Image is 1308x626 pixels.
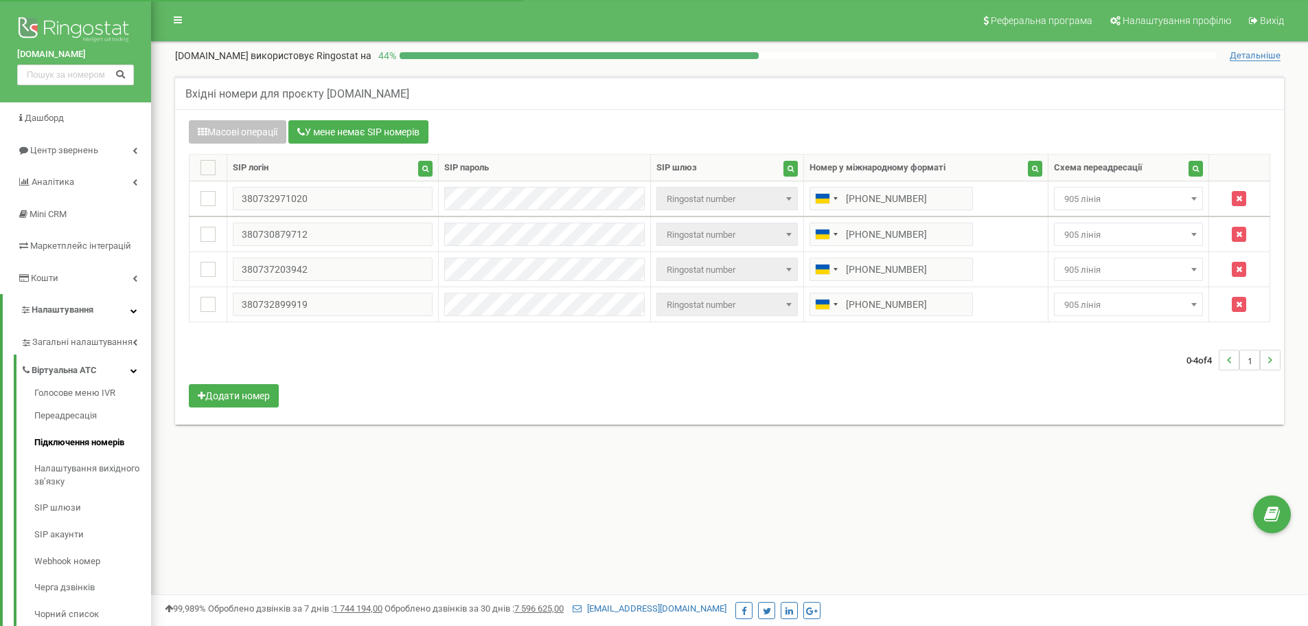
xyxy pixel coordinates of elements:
div: Telephone country code [810,258,842,280]
div: Telephone country code [810,293,842,315]
span: Вихід [1260,15,1284,26]
span: Аналiтика [32,177,74,187]
div: SIP шлюз [656,161,697,175]
div: Номер у міжнародному форматі [810,161,945,175]
span: Mini CRM [30,209,67,219]
input: 050 123 4567 [810,293,973,316]
input: 050 123 4567 [810,223,973,246]
div: SIP логін [233,161,268,175]
span: 99,989% [165,603,206,614]
input: 050 123 4567 [810,258,973,281]
span: Налаштування профілю [1123,15,1231,26]
img: Ringostat logo [17,14,134,48]
span: Ringostat number [656,223,797,246]
span: Загальні налаштування [32,336,133,349]
a: Черга дзвінків [34,574,151,601]
span: Налаштування [32,304,93,315]
div: Схема переадресації [1054,161,1143,175]
span: 905 лінія [1059,225,1197,245]
span: Оброблено дзвінків за 7 днів : [208,603,382,614]
span: Центр звернень [30,145,98,155]
input: Пошук за номером [17,65,134,85]
span: Дашборд [25,113,64,123]
span: Ringostat number [661,295,792,315]
span: Кошти [31,273,58,283]
span: 905 лінія [1054,293,1202,316]
button: Масові операції [189,120,286,144]
a: Налаштування [3,294,151,326]
span: Детальніше [1230,50,1281,61]
div: Telephone country code [810,188,842,210]
span: 905 лінія [1054,223,1202,246]
div: Telephone country code [810,223,842,245]
u: 7 596 625,00 [514,603,564,614]
a: Підключення номерів [34,429,151,456]
span: Маркетплейс інтеграцій [30,241,131,251]
a: SIP акаунти [34,522,151,548]
button: У мене немає SIP номерів [288,120,428,144]
span: Оброблено дзвінків за 30 днів : [385,603,564,614]
span: використовує Ringostat на [251,50,371,61]
span: Віртуальна АТС [32,364,97,377]
input: 050 123 4567 [810,187,973,210]
button: Додати номер [189,384,279,407]
a: Webhook номер [34,548,151,574]
nav: ... [1186,336,1281,384]
u: 1 744 194,00 [333,603,382,614]
th: SIP пароль [439,155,651,181]
span: Ringostat number [661,190,792,209]
a: Віртуальна АТС [21,354,151,382]
span: Ringostat number [656,293,797,316]
a: SIP шлюзи [34,495,151,522]
span: Ringostat number [661,260,792,280]
p: [DOMAIN_NAME] [175,49,371,63]
span: 905 лінія [1054,187,1202,210]
span: 905 лінія [1059,295,1197,315]
a: Переадресація [34,403,151,429]
h5: Вхідні номери для проєкту [DOMAIN_NAME] [185,88,409,100]
p: 44 % [371,49,400,63]
span: 905 лінія [1059,190,1197,209]
span: Реферальна програма [991,15,1092,26]
a: Загальні налаштування [21,326,151,355]
a: [EMAIL_ADDRESS][DOMAIN_NAME] [573,603,726,614]
span: of [1198,354,1207,366]
span: Ringostat number [656,258,797,281]
span: 0-4 4 [1186,350,1219,370]
a: Налаштування вихідного зв’язку [34,456,151,495]
a: [DOMAIN_NAME] [17,48,134,61]
span: 905 лінія [1059,260,1197,280]
span: 905 лінія [1054,258,1202,281]
span: Ringostat number [656,187,797,210]
a: Голосове меню IVR [34,387,151,403]
span: Ringostat number [661,225,792,245]
li: 1 [1239,350,1260,370]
